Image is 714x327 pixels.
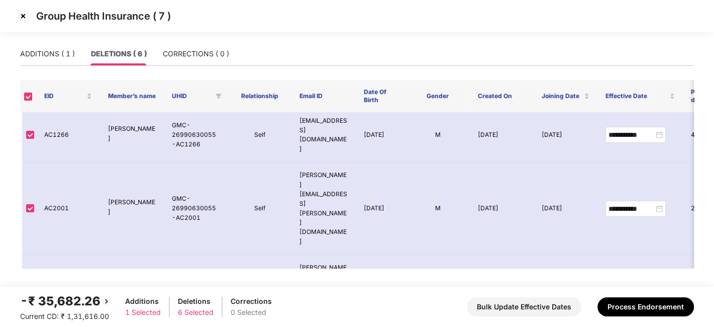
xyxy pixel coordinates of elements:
[36,10,171,22] p: Group Health Insurance ( 7 )
[291,80,355,112] th: Email ID
[44,92,84,100] span: EID
[172,92,212,100] span: UHID
[405,162,469,255] td: M
[231,296,272,307] div: Corrections
[467,297,581,316] button: Bulk Update Effective Dates
[178,307,214,318] div: 6 Selected
[228,162,291,255] td: Self
[231,307,272,318] div: 0 Selected
[355,162,405,255] td: [DATE]
[91,48,147,59] div: DELETIONS ( 6 )
[405,80,469,112] th: Gender
[228,108,291,162] td: Self
[355,80,405,112] th: Date Of Birth
[291,108,355,162] td: [EMAIL_ADDRESS][DOMAIN_NAME]
[597,297,694,316] button: Process Endorsement
[108,198,156,217] p: [PERSON_NAME]
[291,162,355,255] td: [PERSON_NAME][EMAIL_ADDRESS][PERSON_NAME][DOMAIN_NAME]
[228,80,291,112] th: Relationship
[534,80,597,112] th: Joining Date
[36,108,100,162] td: AC1266
[534,108,597,162] td: [DATE]
[15,8,31,24] img: svg+xml;base64,PHN2ZyBpZD0iQ3Jvc3MtMzJ4MzIiIHhtbG5zPSJodHRwOi8vd3d3LnczLm9yZy8yMDAwL3N2ZyIgd2lkdG...
[36,162,100,255] td: AC2001
[164,108,228,162] td: GMC-26990630055-AC1266
[178,296,214,307] div: Deletions
[534,162,597,255] td: [DATE]
[214,90,224,102] span: filter
[469,80,533,112] th: Created On
[20,312,109,320] span: Current CD: ₹ 1,31,616.00
[405,108,469,162] td: M
[469,108,533,162] td: [DATE]
[164,162,228,255] td: GMC-26990630055-AC2001
[542,92,582,100] span: Joining Date
[469,162,533,255] td: [DATE]
[100,295,113,307] img: svg+xml;base64,PHN2ZyBpZD0iQmFjay0yMHgyMCIgeG1sbnM9Imh0dHA6Ly93d3cudzMub3JnLzIwMDAvc3ZnIiB3aWR0aD...
[125,307,161,318] div: 1 Selected
[163,48,229,59] div: CORRECTIONS ( 0 )
[355,108,405,162] td: [DATE]
[216,93,222,99] span: filter
[108,124,156,143] p: [PERSON_NAME]
[125,296,161,307] div: Additions
[100,80,164,112] th: Member’s name
[20,48,75,59] div: ADDITIONS ( 1 )
[20,292,113,311] div: -₹ 35,682.26
[605,92,667,100] span: Effective Date
[36,80,100,112] th: EID
[597,80,683,112] th: Effective Date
